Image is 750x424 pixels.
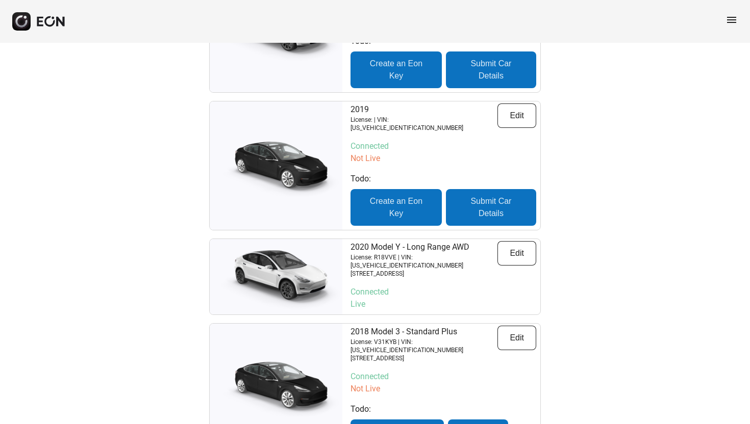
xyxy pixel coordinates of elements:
[351,270,497,278] p: [STREET_ADDRESS]
[351,298,536,310] p: Live
[351,152,536,165] p: Not Live
[351,241,497,253] p: 2020 Model Y - Long Range AWD
[351,326,497,338] p: 2018 Model 3 - Standard Plus
[351,338,497,354] p: License: V31KYB | VIN: [US_VEHICLE_IDENTIFICATION_NUMBER]
[351,383,536,395] p: Not Live
[351,403,536,415] p: Todo:
[210,353,342,419] img: car
[726,14,738,26] span: menu
[497,326,536,350] button: Edit
[210,132,342,199] img: car
[351,253,497,270] p: License: R18VVE | VIN: [US_VEHICLE_IDENTIFICATION_NUMBER]
[446,51,536,88] button: Submit Car Details
[351,140,536,152] p: Connected
[351,286,536,298] p: Connected
[351,103,497,116] p: 2019
[210,244,342,310] img: car
[351,51,442,88] button: Create an Eon Key
[351,370,536,383] p: Connected
[351,173,536,185] p: Todo:
[351,354,497,362] p: [STREET_ADDRESS]
[497,241,536,266] button: Edit
[446,189,536,226] button: Submit Car Details
[351,116,497,132] p: License: | VIN: [US_VEHICLE_IDENTIFICATION_NUMBER]
[497,103,536,128] button: Edit
[351,189,442,226] button: Create an Eon Key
